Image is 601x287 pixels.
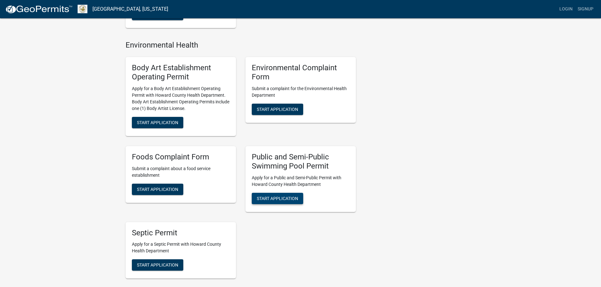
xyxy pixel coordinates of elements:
h4: Environmental Health [126,41,356,50]
span: Start Application [257,106,298,112]
span: Start Application [137,262,178,267]
span: Start Application [137,187,178,192]
p: Apply for a Septic Permit with Howard County Health Department [132,241,230,254]
span: Start Application [137,120,178,125]
h5: Septic Permit [132,228,230,238]
button: Start Application [132,184,183,195]
a: Login [557,3,575,15]
button: Start Application [252,193,303,204]
img: Howard County, Indiana [78,5,87,13]
span: Start Application [257,196,298,201]
p: Submit a complaint for the Environmental Health Department [252,85,350,99]
a: [GEOGRAPHIC_DATA], [US_STATE] [92,4,168,14]
h5: Public and Semi-Public Swimming Pool Permit [252,152,350,171]
button: Start Application [252,104,303,115]
p: Apply for a Body Art Establishment Operating Permit with Howard County Health Department. Body Ar... [132,85,230,112]
h5: Foods Complaint Form [132,152,230,162]
h5: Environmental Complaint Form [252,63,350,82]
button: Start Application [132,9,183,20]
button: Start Application [132,259,183,271]
h5: Body Art Establishment Operating Permit [132,63,230,82]
p: Apply for a Public and Semi-Public Permit with Howard County Health Department [252,175,350,188]
button: Start Application [132,117,183,128]
p: Submit a complaint about a food service establishment [132,165,230,179]
a: Signup [575,3,596,15]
